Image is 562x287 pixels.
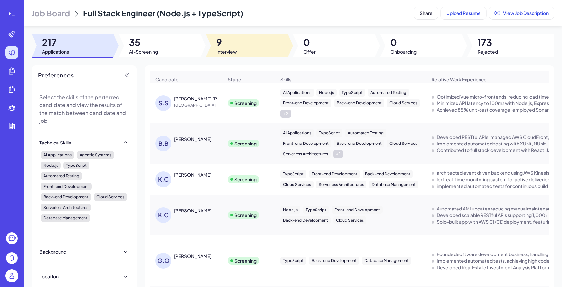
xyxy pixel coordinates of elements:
[38,71,74,80] span: Preferences
[441,7,486,19] button: Upload Resume
[174,95,222,102] div: Sai Sathwik Reddy Varikoti
[446,10,481,16] span: Upload Resume
[280,216,331,224] div: Back-end Development
[41,214,90,222] div: Database Management
[228,76,241,83] span: Stage
[41,204,91,211] div: Serverless Architectures
[390,36,417,48] span: 0
[280,110,291,118] div: + 2
[63,162,89,169] div: TypeScript
[155,136,171,151] div: B.B
[174,102,223,109] span: [GEOGRAPHIC_DATA]
[234,100,257,106] div: Screening
[280,181,314,188] div: Cloud Services
[174,207,212,214] div: Kirk Chu
[414,7,438,19] button: Share
[437,176,550,183] div: led real-time monitoring system for active deliveries
[362,257,411,265] div: Database Management
[345,129,386,137] div: Automated Testing
[334,140,384,147] div: Back-end Development
[280,89,314,97] div: AI Applications
[369,181,418,188] div: Database Management
[333,150,343,158] div: + 1
[155,76,179,83] span: Candidate
[303,48,316,55] span: Offer
[303,36,316,48] span: 0
[368,89,409,97] div: Automated Testing
[39,248,66,255] div: Background
[339,89,365,97] div: TypeScript
[390,48,417,55] span: Onboarding
[280,170,306,178] div: TypeScript
[77,151,114,159] div: Agentic Systems
[41,162,61,169] div: Node.js
[41,172,82,180] div: Automated Testing
[234,257,257,264] div: Screening
[309,170,360,178] div: Front-end Development
[387,99,420,107] div: Cloud Services
[39,273,59,280] div: Location
[478,36,498,48] span: 173
[503,10,549,16] span: View Job Description
[334,99,384,107] div: Back-end Development
[280,140,331,147] div: Front-end Development
[129,36,158,48] span: 35
[420,10,433,16] span: Share
[174,171,212,178] div: Kevin Cole
[39,93,129,125] p: Select the skills of the perferred candidate and view the results of the match between candidate ...
[216,48,237,55] span: Interview
[174,253,212,259] div: GODFREY OBENG
[387,140,420,147] div: Cloud Services
[94,193,127,201] div: Cloud Services
[489,7,554,19] button: View Job Description
[234,212,257,218] div: Screening
[303,206,329,214] div: TypeScript
[363,170,413,178] div: Back-end Development
[316,89,337,97] div: Node.js
[280,99,331,107] div: Front-end Development
[332,206,383,214] div: Front-end Development
[280,76,291,83] span: Skills
[333,216,366,224] div: Cloud Services
[309,257,359,265] div: Back-end Development
[280,206,300,214] div: Node.js
[234,176,257,183] div: Screening
[42,48,69,55] span: Applications
[42,36,69,48] span: 217
[437,169,549,176] div: architected event driven backend using AWS Kinesis
[5,269,18,282] img: user_logo.png
[39,139,71,146] div: Technical Skills
[83,8,243,18] span: Full Stack Engineer (Node.js + TypeScript)
[280,257,306,265] div: TypeScript
[41,183,92,190] div: Front-end Development
[432,76,487,83] span: Relative Work Experience
[41,193,91,201] div: Back-end Development
[280,150,331,158] div: Serverless Architectures
[280,129,314,137] div: AI Applications
[155,207,171,223] div: K.C
[155,95,171,111] div: S.S
[155,171,171,187] div: K.C
[316,129,342,137] div: TypeScript
[316,181,366,188] div: Serverless Architectures
[478,48,498,55] span: Rejected
[32,8,70,18] span: Job Board
[129,48,158,55] span: AI-Screening
[155,253,171,269] div: G.O
[174,136,212,142] div: Brandon B
[216,36,237,48] span: 9
[234,140,257,147] div: Screening
[41,151,74,159] div: AI Applications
